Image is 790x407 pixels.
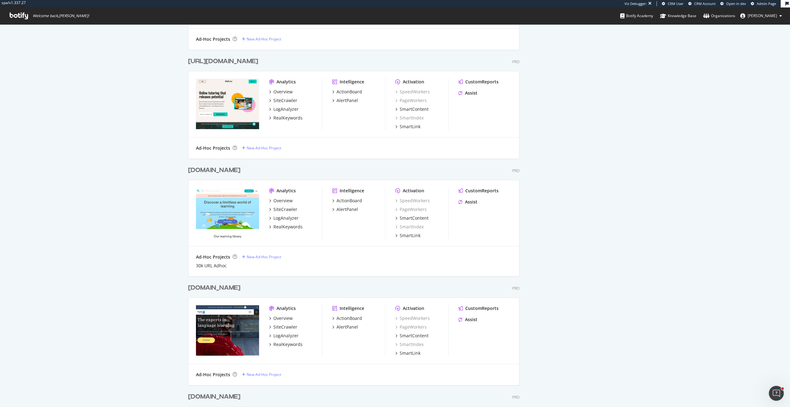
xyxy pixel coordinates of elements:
span: adrianna [748,13,777,18]
a: Admin Page [751,1,776,6]
a: SiteCrawler [269,324,297,330]
div: [DOMAIN_NAME] [188,392,240,401]
div: New Ad-Hoc Project [247,36,281,42]
a: ActionBoard [332,89,362,95]
span: CRM Account [694,1,716,6]
div: PageWorkers [395,324,427,330]
a: New Ad-Hoc Project [242,372,281,377]
a: SpeedWorkers [395,198,430,204]
a: SmartIndex [395,224,424,230]
div: New Ad-Hoc Project [247,254,281,260]
img: education.com [196,188,259,238]
a: SmartIndex [395,115,424,121]
div: SiteCrawler [273,97,297,104]
div: Assist [465,199,477,205]
div: Pro [512,168,519,173]
a: [DOMAIN_NAME] [188,283,243,292]
a: CustomReports [458,79,499,85]
div: Ad-Hoc Projects [196,145,230,151]
div: Pro [512,286,519,291]
div: LogAnalyzer [273,215,299,221]
a: Open in dev [720,1,746,6]
a: CustomReports [458,305,499,311]
div: [URL][DOMAIN_NAME] [188,57,258,66]
div: ActionBoard [337,315,362,321]
a: Assist [458,316,477,323]
a: Overview [269,89,293,95]
a: Botify Academy [620,7,653,24]
div: Overview [273,198,293,204]
a: [DOMAIN_NAME] [188,392,243,401]
div: Pro [512,395,519,400]
div: SmartLink [400,124,421,130]
a: Assist [458,199,477,205]
div: Overview [273,89,293,95]
div: AlertPanel [337,97,358,104]
a: LogAnalyzer [269,333,299,339]
div: Analytics [276,305,296,311]
a: AlertPanel [332,206,358,213]
span: Welcome back, [PERSON_NAME] ! [33,13,89,18]
a: SmartContent [395,215,429,221]
span: Open in dev [726,1,746,6]
div: LogAnalyzer [273,333,299,339]
div: Ad-Hoc Projects [196,36,230,42]
div: Analytics [276,79,296,85]
a: Assist [458,90,477,96]
a: [URL][DOMAIN_NAME] [188,57,261,66]
a: AlertPanel [332,324,358,330]
div: RealKeywords [273,224,303,230]
div: SmartContent [400,215,429,221]
div: CustomReports [465,79,499,85]
button: [PERSON_NAME] [735,11,787,21]
a: PageWorkers [395,206,427,213]
div: SiteCrawler [273,206,297,213]
div: New Ad-Hoc Project [247,145,281,151]
a: New Ad-Hoc Project [242,36,281,42]
div: Botify Academy [620,13,653,19]
a: SiteCrawler [269,97,297,104]
a: LogAnalyzer [269,215,299,221]
a: Overview [269,198,293,204]
a: SpeedWorkers [395,89,430,95]
a: ActionBoard [332,315,362,321]
div: [DOMAIN_NAME] [188,283,240,292]
a: LogAnalyzer [269,106,299,112]
div: RealKeywords [273,115,303,121]
a: SmartContent [395,333,429,339]
div: Intelligence [340,188,364,194]
div: PageWorkers [395,97,427,104]
a: CRM User [662,1,684,6]
div: Activation [403,188,424,194]
div: SmartContent [400,106,429,112]
a: SmartLink [395,232,421,239]
div: ActionBoard [337,89,362,95]
a: SmartLink [395,124,421,130]
img: https://www.mytutor.co.uk/ [196,79,259,129]
a: Knowledge Base [660,7,696,24]
a: Overview [269,315,293,321]
div: New Ad-Hoc Project [247,372,281,377]
div: Assist [465,316,477,323]
a: SpeedWorkers [395,315,430,321]
a: CustomReports [458,188,499,194]
div: Viz Debugger: [625,1,647,6]
a: SiteCrawler [269,206,297,213]
div: [DOMAIN_NAME] [188,166,240,175]
a: Organizations [703,7,735,24]
iframe: Intercom live chat [769,386,784,401]
a: RealKeywords [269,341,303,348]
div: Organizations [703,13,735,19]
div: AlertPanel [337,324,358,330]
div: ActionBoard [337,198,362,204]
div: RealKeywords [273,341,303,348]
div: LogAnalyzer [273,106,299,112]
div: CustomReports [465,188,499,194]
div: SmartContent [400,333,429,339]
a: SmartIndex [395,341,424,348]
div: Ad-Hoc Projects [196,372,230,378]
